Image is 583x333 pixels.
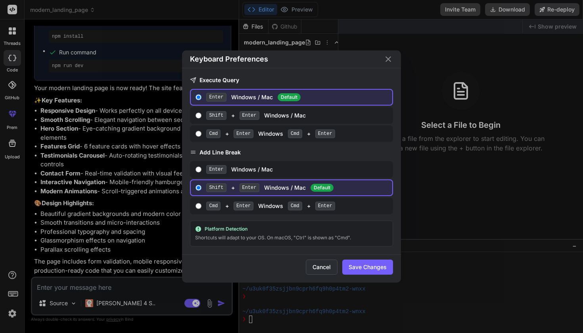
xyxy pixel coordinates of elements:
[288,129,302,138] span: Cmd
[206,183,226,192] span: Shift
[206,202,221,210] span: Cmd
[196,203,201,209] input: Cmd+Enter Windows Cmd+Enter
[315,129,335,138] span: Enter
[240,183,259,192] span: Enter
[206,111,389,120] div: + Windows / Mac
[206,183,389,192] div: + Windows / Mac
[206,129,389,138] div: + Windows +
[196,166,201,173] input: EnterWindows / Mac
[206,165,226,174] span: Enter
[206,129,221,138] span: Cmd
[306,260,338,275] button: Cancel
[190,76,393,84] h3: Execute Query
[234,129,253,138] span: Enter
[206,111,226,120] span: Shift
[196,94,201,100] input: EnterWindows / Mac Default
[240,111,259,120] span: Enter
[315,202,335,210] span: Enter
[206,202,389,210] div: + Windows +
[196,185,201,191] input: Shift+EnterWindows / MacDefault
[195,234,387,242] div: Shortcuts will adapt to your OS. On macOS, "Ctrl" is shown as "Cmd".
[196,112,201,119] input: Shift+EnterWindows / Mac
[234,202,253,210] span: Enter
[190,54,268,65] h2: Keyboard Preferences
[384,54,393,64] button: Close
[342,260,393,275] button: Save Changes
[311,184,334,192] span: Default
[278,93,301,101] span: Default
[196,131,201,137] input: Cmd+Enter Windows Cmd+Enter
[288,202,302,210] span: Cmd
[206,93,389,102] div: Windows / Mac
[190,148,393,156] h3: Add Line Break
[206,93,226,102] span: Enter
[195,226,387,232] div: Platform Detection
[206,165,389,174] div: Windows / Mac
